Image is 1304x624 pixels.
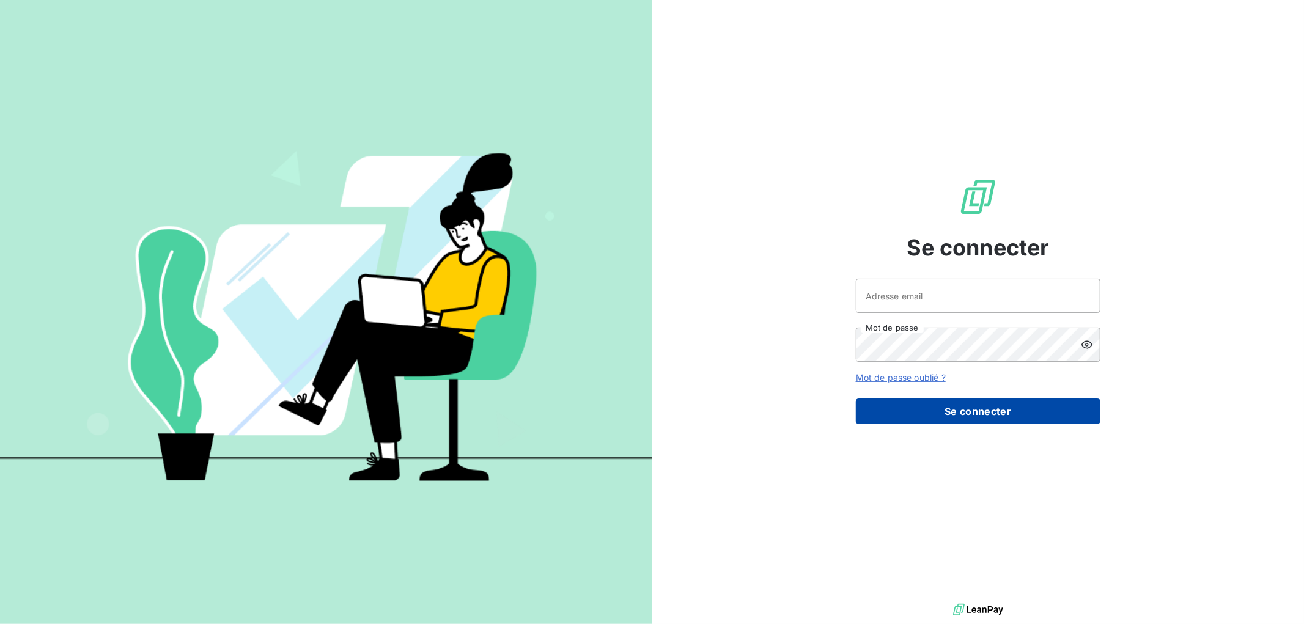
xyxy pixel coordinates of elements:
img: logo [953,601,1003,619]
button: Se connecter [856,398,1100,424]
img: Logo LeanPay [959,177,998,216]
input: placeholder [856,279,1100,313]
span: Se connecter [907,231,1050,264]
a: Mot de passe oublié ? [856,372,946,383]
